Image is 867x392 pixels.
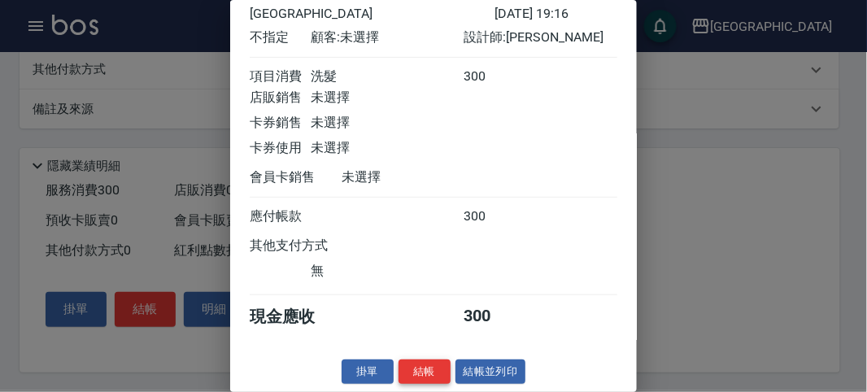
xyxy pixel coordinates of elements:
[455,359,526,385] button: 結帳並列印
[464,29,617,46] div: 設計師: [PERSON_NAME]
[311,29,464,46] div: 顧客: 未選擇
[399,359,451,385] button: 結帳
[464,208,525,225] div: 300
[464,68,525,85] div: 300
[250,115,311,132] div: 卡券銷售
[311,89,464,107] div: 未選擇
[311,140,464,157] div: 未選擇
[250,208,311,225] div: 應付帳款
[311,115,464,132] div: 未選擇
[250,140,311,157] div: 卡券使用
[342,169,494,186] div: 未選擇
[250,169,342,186] div: 會員卡銷售
[250,29,311,46] div: 不指定
[250,237,373,255] div: 其他支付方式
[464,306,525,328] div: 300
[494,6,617,21] div: [DATE] 19:16
[250,68,311,85] div: 項目消費
[250,6,494,21] div: [GEOGRAPHIC_DATA]
[250,306,342,328] div: 現金應收
[342,359,394,385] button: 掛單
[311,68,464,85] div: 洗髮
[250,89,311,107] div: 店販銷售
[311,263,464,280] div: 無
